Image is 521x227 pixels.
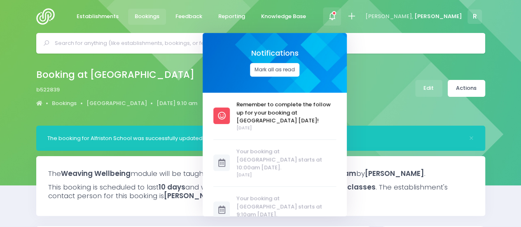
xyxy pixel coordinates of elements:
strong: 10 days [159,182,185,192]
a: Knowledge Base [255,9,313,25]
span: Notifications [251,49,298,58]
a: Your booking at [GEOGRAPHIC_DATA] starts at 10:00am [DATE]. [DATE] [213,147,336,178]
span: Knowledge Base [261,12,306,21]
span: Your booking at [GEOGRAPHIC_DATA] starts at 9:10am [DATE]. [236,194,336,219]
strong: [PERSON_NAME] [164,191,223,201]
span: [DATE] [236,172,336,178]
button: Mark all as read [250,63,299,77]
a: Bookings [128,9,166,25]
span: Your booking at [GEOGRAPHIC_DATA] starts at 10:00am [DATE]. [236,147,336,172]
h2: Booking at [GEOGRAPHIC_DATA] [36,69,194,80]
a: Remember to complete the follow up for your booking at [GEOGRAPHIC_DATA] [DATE]! [DATE] [213,101,336,131]
button: Close [469,136,474,141]
h3: The module will be taught at on by . [48,169,473,178]
h3: This booking is scheduled to last and will be taught to a total of in . The establishment's conta... [48,183,473,200]
span: [PERSON_NAME], [365,12,413,21]
a: Actions [448,80,485,97]
span: Remember to complete the follow up for your booking at [GEOGRAPHIC_DATA] [DATE]! [236,101,336,125]
a: [GEOGRAPHIC_DATA] [86,99,147,108]
strong: [PERSON_NAME] [365,168,424,178]
div: The booking for Alfriston School was successfully updated. [47,134,463,143]
img: Logo [36,8,60,25]
span: Reporting [218,12,245,21]
input: Search for anything (like establishments, bookings, or feedback) [55,37,474,49]
a: [DATE] 9.10 am [157,99,197,108]
strong: 9 classes [341,182,376,192]
a: Edit [415,80,442,97]
a: Establishments [70,9,126,25]
span: Bookings [135,12,159,21]
span: [PERSON_NAME] [414,12,462,21]
a: Reporting [212,9,252,25]
a: Bookings [52,99,77,108]
strong: Weaving Wellbeing [61,168,131,178]
span: Establishments [77,12,119,21]
a: Your booking at [GEOGRAPHIC_DATA] starts at 9:10am [DATE]. [213,194,336,225]
span: b522839 [36,86,60,94]
span: R [467,9,482,24]
span: Feedback [175,12,202,21]
a: Feedback [169,9,209,25]
span: [DATE] [236,125,336,131]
